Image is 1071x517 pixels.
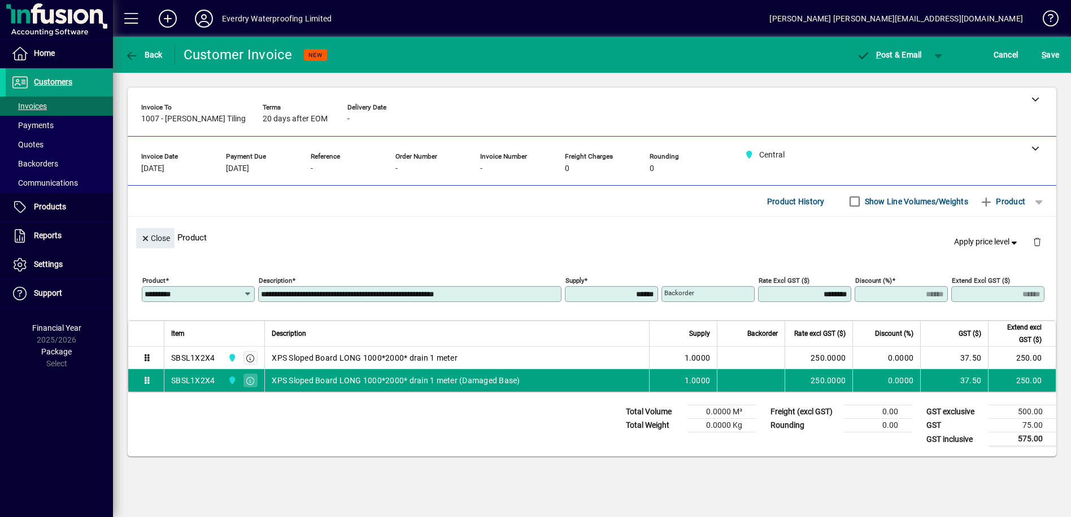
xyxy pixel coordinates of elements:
[767,192,825,211] span: Product History
[6,97,113,116] a: Invoices
[565,164,569,173] span: 0
[34,77,72,86] span: Customers
[979,192,1025,211] span: Product
[11,102,47,111] span: Invoices
[6,154,113,173] a: Backorders
[347,115,350,124] span: -
[41,347,72,356] span: Package
[991,45,1021,65] button: Cancel
[11,159,58,168] span: Backorders
[950,232,1024,252] button: Apply price level
[34,288,62,297] span: Support
[259,277,292,284] mat-label: Description
[921,432,989,446] td: GST inclusive
[171,352,215,363] div: SBSL1X2X4
[263,115,328,124] span: 20 days after EOM
[989,419,1056,432] td: 75.00
[122,45,166,65] button: Back
[921,419,989,432] td: GST
[1024,236,1051,247] app-page-header-button: Delete
[920,347,988,369] td: 37.50
[1039,45,1062,65] button: Save
[32,323,81,332] span: Financial Year
[664,289,694,297] mat-label: Backorder
[852,347,920,369] td: 0.0000
[226,164,249,173] span: [DATE]
[988,347,1056,369] td: 250.00
[171,375,215,386] div: SBSL1X2X4
[136,228,175,248] button: Close
[759,277,809,284] mat-label: Rate excl GST ($)
[141,229,170,248] span: Close
[920,369,988,392] td: 37.50
[6,279,113,308] a: Support
[128,217,1056,258] div: Product
[685,352,711,363] span: 1.0000
[395,164,398,173] span: -
[876,50,881,59] span: P
[184,46,293,64] div: Customer Invoice
[954,236,1020,248] span: Apply price level
[765,419,844,432] td: Rounding
[171,327,185,340] span: Item
[1042,46,1059,64] span: ave
[308,51,323,59] span: NEW
[222,10,332,28] div: Everdry Waterproofing Limited
[995,321,1042,346] span: Extend excl GST ($)
[974,191,1031,212] button: Product
[794,327,846,340] span: Rate excl GST ($)
[852,369,920,392] td: 0.0000
[988,369,1056,392] td: 250.00
[6,40,113,68] a: Home
[11,121,54,130] span: Payments
[6,173,113,192] a: Communications
[688,405,756,419] td: 0.0000 M³
[844,405,912,419] td: 0.00
[747,327,778,340] span: Backorder
[6,116,113,135] a: Payments
[186,8,222,29] button: Profile
[34,231,62,240] span: Reports
[34,202,66,211] span: Products
[952,277,1010,284] mat-label: Extend excl GST ($)
[688,419,756,432] td: 0.0000 Kg
[142,277,166,284] mat-label: Product
[863,196,968,207] label: Show Line Volumes/Weights
[855,277,892,284] mat-label: Discount (%)
[620,419,688,432] td: Total Weight
[133,233,177,243] app-page-header-button: Close
[225,374,238,387] span: Central
[921,405,989,419] td: GST exclusive
[989,405,1056,419] td: 500.00
[34,260,63,269] span: Settings
[150,8,186,29] button: Add
[565,277,584,284] mat-label: Supply
[141,115,246,124] span: 1007 - [PERSON_NAME] Tiling
[856,50,922,59] span: ost & Email
[1034,2,1057,39] a: Knowledge Base
[1024,228,1051,255] button: Delete
[6,251,113,279] a: Settings
[272,327,306,340] span: Description
[141,164,164,173] span: [DATE]
[11,178,78,187] span: Communications
[113,45,175,65] app-page-header-button: Back
[225,352,238,364] span: Central
[650,164,654,173] span: 0
[34,49,55,58] span: Home
[125,50,163,59] span: Back
[851,45,928,65] button: Post & Email
[792,352,846,363] div: 250.0000
[272,375,520,386] span: XPS Sloped Board LONG 1000*2000* drain 1 meter (Damaged Base)
[689,327,710,340] span: Supply
[272,352,458,363] span: XPS Sloped Board LONG 1000*2000* drain 1 meter
[844,419,912,432] td: 0.00
[11,140,43,149] span: Quotes
[6,193,113,221] a: Products
[311,164,313,173] span: -
[769,10,1023,28] div: [PERSON_NAME] [PERSON_NAME][EMAIL_ADDRESS][DOMAIN_NAME]
[765,405,844,419] td: Freight (excl GST)
[6,135,113,154] a: Quotes
[685,375,711,386] span: 1.0000
[1042,50,1046,59] span: S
